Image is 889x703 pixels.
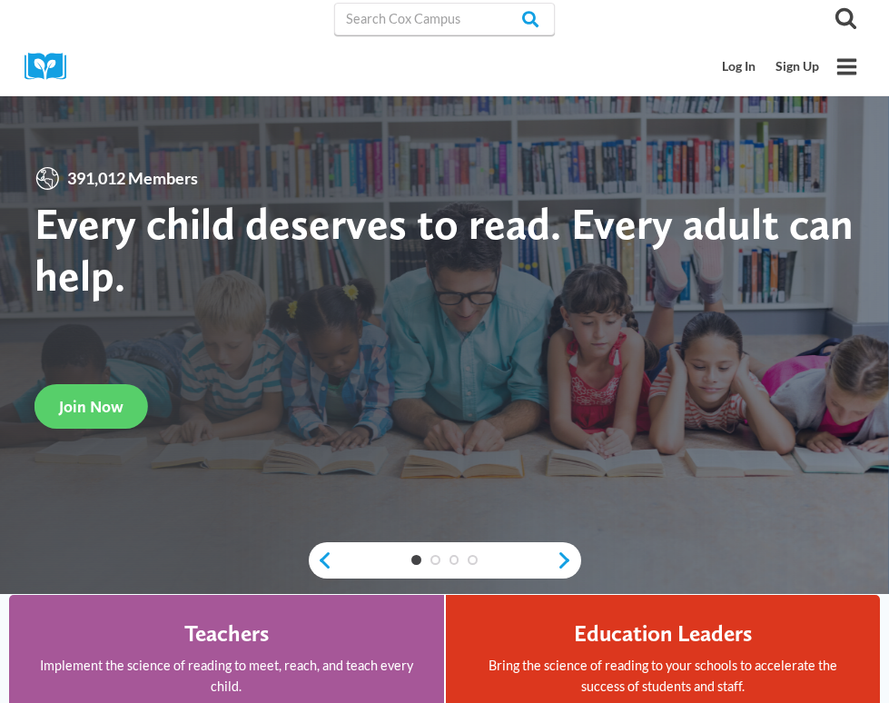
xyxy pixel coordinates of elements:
p: Bring the science of reading to your schools to accelerate the success of students and staff. [470,655,856,697]
div: content slider buttons [309,542,581,579]
a: previous [309,550,333,570]
button: Open menu [829,49,864,84]
h4: Teachers [184,619,269,647]
a: Join Now [35,384,148,429]
a: 2 [430,555,440,565]
a: Log In [713,50,766,84]
a: Sign Up [766,50,829,84]
h4: Education Leaders [574,619,752,647]
p: Implement the science of reading to meet, reach, and teach every child. [34,655,420,697]
a: 4 [468,555,478,565]
a: next [557,550,581,570]
strong: Every child deserves to read. Every adult can help. [35,197,854,302]
input: Search Cox Campus [334,3,556,35]
span: 391,012 Members [61,165,204,192]
span: Join Now [59,397,123,416]
a: 1 [411,555,421,565]
a: 3 [449,555,459,565]
img: Cox Campus [25,53,79,81]
nav: Secondary Mobile Navigation [713,50,829,84]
